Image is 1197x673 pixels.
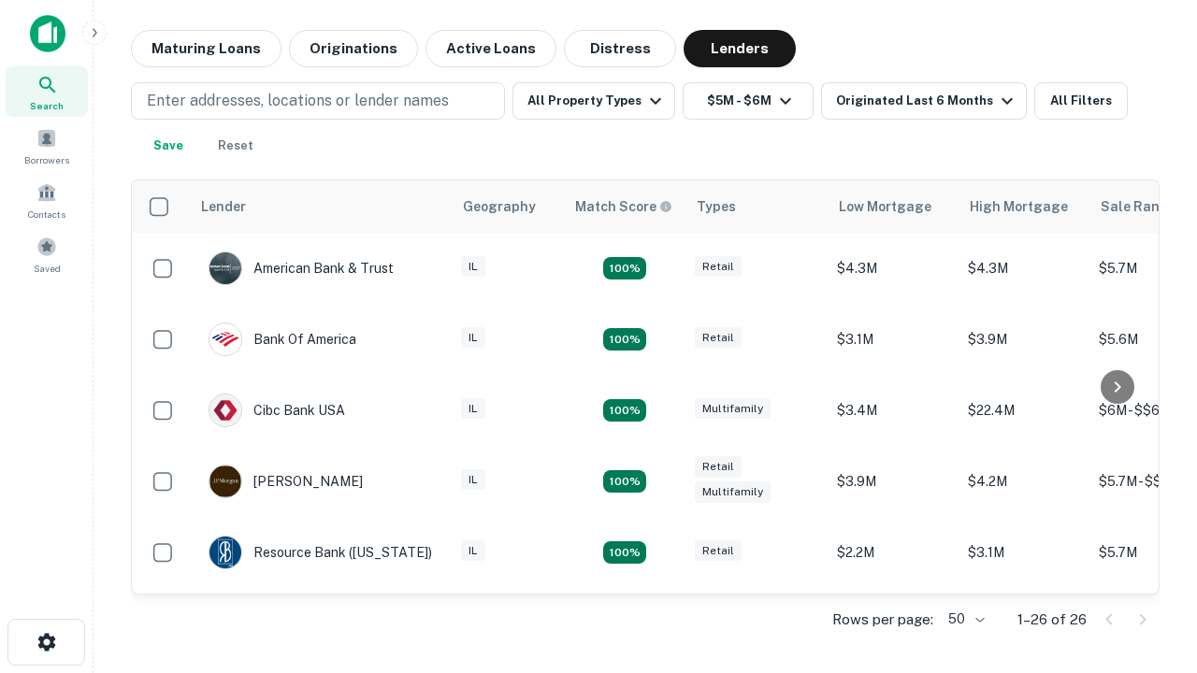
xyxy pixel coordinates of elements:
div: Matching Properties: 7, hasApolloMatch: undefined [603,257,646,279]
img: picture [209,252,241,284]
button: Enter addresses, locations or lender names [131,82,505,120]
span: Contacts [28,207,65,222]
div: Lender [201,195,246,218]
div: IL [461,327,485,349]
div: IL [461,540,485,562]
button: Originated Last 6 Months [821,82,1027,120]
td: $19.4M [828,588,959,659]
button: All Filters [1034,82,1128,120]
span: Saved [34,261,61,276]
button: Lenders [684,30,796,67]
td: $4.3M [828,233,959,304]
div: Retail [695,256,742,278]
div: Matching Properties: 4, hasApolloMatch: undefined [603,399,646,422]
button: All Property Types [512,82,675,120]
div: Resource Bank ([US_STATE]) [209,536,432,569]
p: 1–26 of 26 [1017,609,1087,631]
th: Low Mortgage [828,180,959,233]
div: Low Mortgage [839,195,931,218]
button: Active Loans [425,30,556,67]
button: Maturing Loans [131,30,281,67]
button: Originations [289,30,418,67]
div: Multifamily [695,398,771,420]
td: $3.1M [828,304,959,375]
p: Enter addresses, locations or lender names [147,90,449,112]
img: capitalize-icon.png [30,15,65,52]
a: Borrowers [6,121,88,171]
div: 50 [941,606,988,633]
span: Borrowers [24,152,69,167]
div: Matching Properties: 4, hasApolloMatch: undefined [603,541,646,564]
button: Reset [206,127,266,165]
td: $19.4M [959,588,1089,659]
div: Matching Properties: 4, hasApolloMatch: undefined [603,470,646,493]
img: picture [209,323,241,355]
button: $5M - $6M [683,82,814,120]
td: $4.2M [959,446,1089,517]
div: Originated Last 6 Months [836,90,1018,112]
td: $3.1M [959,517,1089,588]
td: $3.4M [828,375,959,446]
div: Geography [463,195,536,218]
div: IL [461,256,485,278]
th: Geography [452,180,564,233]
h6: Match Score [575,196,669,217]
img: picture [209,465,241,497]
button: Save your search to get updates of matches that match your search criteria. [138,127,198,165]
td: $4.3M [959,233,1089,304]
iframe: Chat Widget [1103,464,1197,553]
div: Cibc Bank USA [209,394,345,427]
div: American Bank & Trust [209,251,394,285]
div: Matching Properties: 4, hasApolloMatch: undefined [603,328,646,351]
span: Search [30,98,64,113]
a: Saved [6,229,88,279]
td: $3.9M [959,304,1089,375]
img: picture [209,537,241,568]
td: $2.2M [828,517,959,588]
th: High Mortgage [959,180,1089,233]
div: Multifamily [695,481,771,503]
div: Capitalize uses an advanced AI algorithm to match your search with the best lender. The match sco... [575,196,672,217]
th: Lender [190,180,452,233]
th: Types [685,180,828,233]
button: Distress [564,30,676,67]
a: Search [6,66,88,117]
div: Retail [695,327,742,349]
div: IL [461,398,485,420]
th: Capitalize uses an advanced AI algorithm to match your search with the best lender. The match sco... [564,180,685,233]
div: [PERSON_NAME] [209,465,363,498]
div: Retail [695,540,742,562]
div: Bank Of America [209,322,356,356]
div: Retail [695,456,742,478]
div: IL [461,469,485,491]
div: Types [697,195,736,218]
p: Rows per page: [832,609,933,631]
div: High Mortgage [970,195,1068,218]
td: $22.4M [959,375,1089,446]
td: $3.9M [828,446,959,517]
a: Contacts [6,175,88,225]
img: picture [209,394,241,426]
